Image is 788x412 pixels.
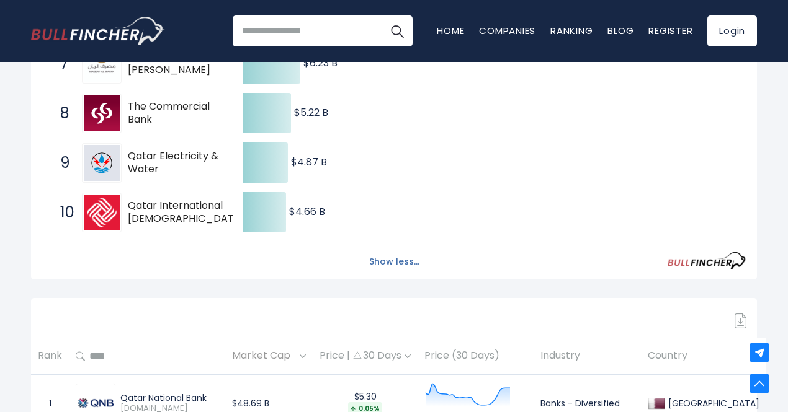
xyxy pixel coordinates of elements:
span: 10 [54,202,66,223]
a: Home [437,24,464,37]
span: Qatar Electricity & Water [128,150,222,176]
text: $6.23 B [303,56,338,70]
span: 9 [54,152,66,173]
a: Ranking [550,24,593,37]
th: Rank [31,338,69,375]
a: Blog [607,24,634,37]
span: The Commercial Bank [128,100,222,126]
span: 7 [54,53,66,74]
button: Show less... [362,252,427,272]
img: The Commercial Bank [84,95,120,131]
img: Masraf Al Rayan [84,46,120,82]
img: Qatar International Islamic Bank [84,195,120,230]
a: Go to homepage [31,17,164,45]
th: Price (30 Days) [418,338,534,375]
img: Bullfincher logo [31,17,165,45]
text: $4.66 B [289,204,325,219]
div: [GEOGRAPHIC_DATA] [665,398,759,409]
a: Register [648,24,692,37]
span: Market Cap [232,346,297,366]
span: Qatar International [DEMOGRAPHIC_DATA] Bank [128,199,245,226]
button: Search [382,15,413,46]
span: Masraf [PERSON_NAME] [128,51,222,77]
a: Login [707,15,757,46]
div: Price | 30 Days [320,349,411,362]
text: $4.87 B [291,155,327,169]
th: Industry [534,338,641,375]
img: Qatar Electricity & Water [84,145,120,181]
img: QNBK.QA.png [78,398,114,408]
text: $5.22 B [294,105,328,120]
a: Companies [479,24,535,37]
th: Country [641,338,766,375]
span: 8 [54,103,66,124]
div: Qatar National Bank [120,392,218,403]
